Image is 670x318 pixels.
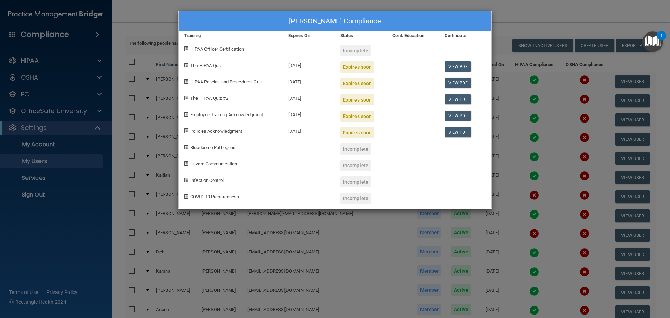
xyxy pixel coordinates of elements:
[340,176,371,187] div: Incomplete
[283,89,335,105] div: [DATE]
[179,11,491,31] div: [PERSON_NAME] Compliance
[660,36,663,45] div: 1
[340,143,371,155] div: Incomplete
[283,31,335,40] div: Expires On
[340,94,374,105] div: Expires soon
[340,78,374,89] div: Expires soon
[283,105,335,122] div: [DATE]
[642,31,663,52] button: Open Resource Center, 1 new notification
[190,46,244,52] span: HIPAA Officer Certification
[190,63,222,68] span: The HIPAA Quiz
[445,127,471,137] a: View PDF
[283,122,335,138] div: [DATE]
[190,79,262,84] span: HIPAA Policies and Procedures Quiz
[190,178,224,183] span: Infection Control
[190,128,242,134] span: Policies Acknowledgment
[340,111,374,122] div: Expires soon
[445,111,471,121] a: View PDF
[190,145,236,150] span: Bloodborne Pathogens
[340,61,374,73] div: Expires soon
[387,31,439,40] div: Cont. Education
[190,194,239,199] span: COVID-19 Preparedness
[190,112,263,117] span: Employee Training Acknowledgment
[445,61,471,72] a: View PDF
[439,31,491,40] div: Certificate
[340,45,371,56] div: Incomplete
[179,31,283,40] div: Training
[445,94,471,104] a: View PDF
[340,127,374,138] div: Expires soon
[335,31,387,40] div: Status
[190,96,228,101] span: The HIPAA Quiz #2
[190,161,237,167] span: Hazard Communication
[283,73,335,89] div: [DATE]
[340,193,371,204] div: Incomplete
[445,78,471,88] a: View PDF
[340,160,371,171] div: Incomplete
[283,56,335,73] div: [DATE]
[635,270,662,296] iframe: Drift Widget Chat Controller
